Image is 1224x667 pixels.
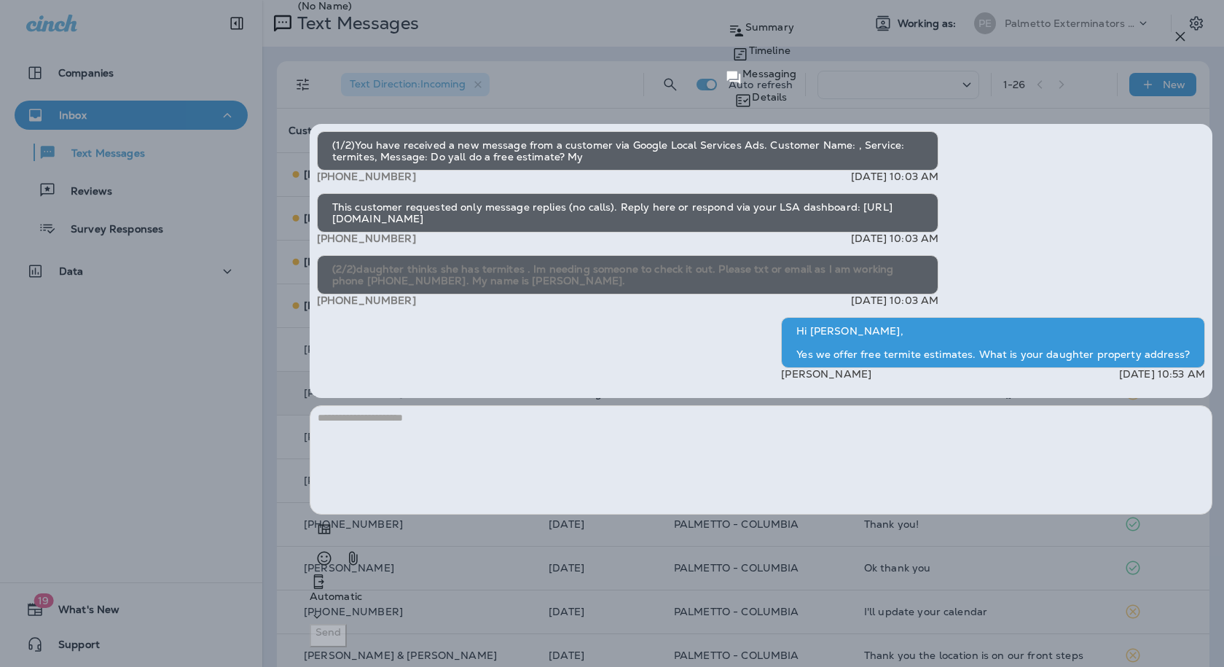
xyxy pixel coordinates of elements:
[752,91,787,103] p: Details
[851,295,938,306] p: [DATE] 10:03 AM
[317,232,416,245] span: [PHONE_NUMBER]
[310,515,339,544] button: Add in a premade template
[781,368,871,380] p: [PERSON_NAME]
[851,233,938,244] p: [DATE] 10:03 AM
[315,626,341,638] p: Send
[317,294,416,307] span: [PHONE_NUMBER]
[781,317,1205,368] div: Hi [PERSON_NAME], Yes we offer free termite estimates. What is your daughter property address?
[310,624,347,647] button: Send
[310,544,339,573] button: Select an emoji
[317,131,938,171] div: (1/2)You have received a new message from a customer via Google Local Services Ads. Customer Name...
[332,262,897,287] span: (2/2)daughter thinks she has termites . Im needing someone to check it out. Please txt or email a...
[745,21,794,33] p: Summary
[1119,368,1205,380] p: [DATE] 10:53 AM
[317,193,938,233] div: This customer requested only message replies (no calls). Reply here or respond via your LSA dashb...
[851,171,938,182] p: [DATE] 10:03 AM
[310,590,1212,602] p: Automatic
[749,44,790,56] p: Timeline
[317,170,416,183] span: [PHONE_NUMBER]
[742,68,796,79] p: Messaging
